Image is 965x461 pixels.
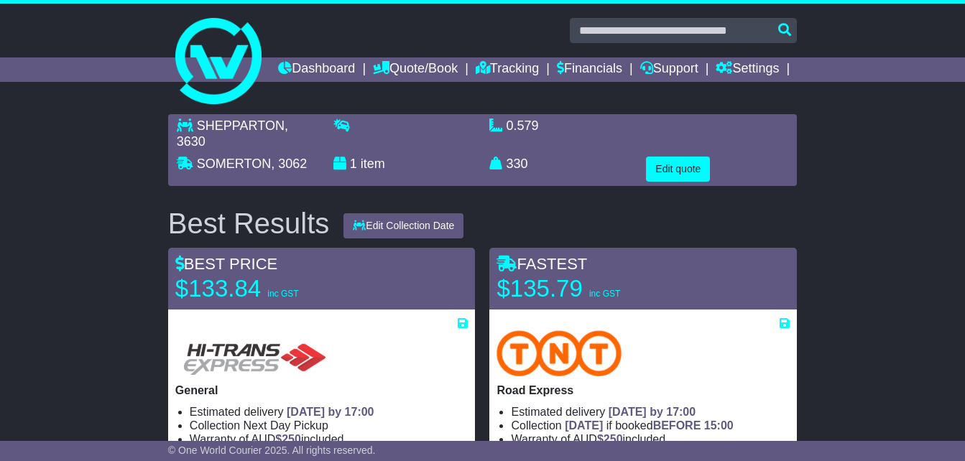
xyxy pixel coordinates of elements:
[197,157,271,171] span: SOMERTON
[511,432,790,446] li: Warranty of AUD included.
[597,433,623,445] span: $
[197,118,285,133] span: SHEPPARTON
[507,157,528,171] span: 330
[177,118,288,149] span: , 3630
[716,57,779,82] a: Settings
[168,444,376,456] span: © One World Courier 2025. All rights reserved.
[190,419,468,432] li: Collection
[244,419,328,432] span: Next Day Pickup
[476,57,539,82] a: Tracking
[497,330,622,376] img: TNT Domestic: Road Express
[343,213,463,238] button: Edit Collection Date
[497,255,587,273] span: FASTEST
[175,274,355,303] p: $133.84
[175,383,468,397] p: General
[373,57,458,82] a: Quote/Book
[646,157,710,182] button: Edit quote
[175,330,332,376] img: HiTrans (Machship): General
[275,433,301,445] span: $
[557,57,622,82] a: Financials
[497,383,790,397] p: Road Express
[497,274,676,303] p: $135.79
[704,419,734,432] span: 15:00
[589,289,620,299] span: inc GST
[190,405,468,419] li: Estimated delivery
[278,57,355,82] a: Dashboard
[175,255,277,273] span: BEST PRICE
[565,419,733,432] span: if booked
[361,157,385,171] span: item
[511,419,790,432] li: Collection
[604,433,623,445] span: 250
[271,157,307,171] span: , 3062
[507,118,539,133] span: 0.579
[282,433,301,445] span: 250
[350,157,357,171] span: 1
[287,406,374,418] span: [DATE] by 17:00
[190,432,468,446] li: Warranty of AUD included.
[653,419,701,432] span: BEFORE
[511,405,790,419] li: Estimated delivery
[609,406,696,418] span: [DATE] by 17:00
[267,289,298,299] span: inc GST
[161,208,337,239] div: Best Results
[565,419,603,432] span: [DATE]
[640,57,698,82] a: Support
